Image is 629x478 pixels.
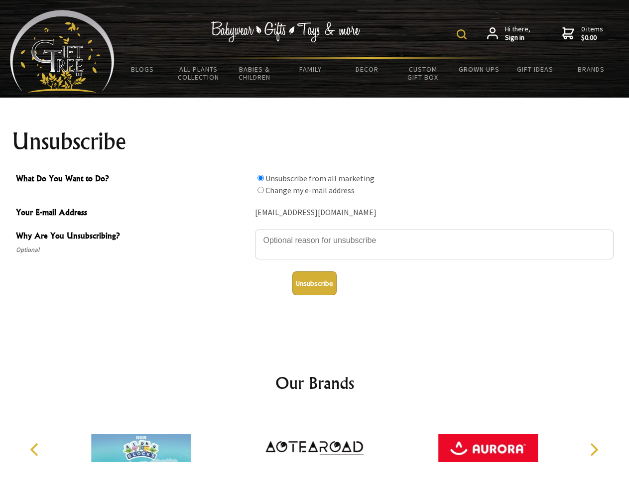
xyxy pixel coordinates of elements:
input: What Do You Want to Do? [257,175,264,181]
button: Previous [25,439,47,461]
span: Why Are You Unsubscribing? [16,230,250,244]
button: Unsubscribe [292,271,337,295]
img: Babywear - Gifts - Toys & more [211,21,361,42]
div: [EMAIL_ADDRESS][DOMAIN_NAME] [255,205,614,221]
a: Gift Ideas [507,59,563,80]
span: Optional [16,244,250,256]
a: All Plants Collection [171,59,227,88]
span: Your E-mail Address [16,206,250,221]
a: Family [283,59,339,80]
label: Change my e-mail address [265,185,355,195]
span: What Do You Want to Do? [16,172,250,187]
h1: Unsubscribe [12,129,618,153]
span: Hi there, [505,25,530,42]
a: Babies & Children [227,59,283,88]
a: 0 items$0.00 [562,25,603,42]
span: 0 items [581,24,603,42]
h2: Our Brands [20,371,610,395]
a: Custom Gift Box [395,59,451,88]
label: Unsubscribe from all marketing [265,173,375,183]
textarea: Why Are You Unsubscribing? [255,230,614,259]
strong: $0.00 [581,33,603,42]
button: Next [583,439,605,461]
a: Grown Ups [451,59,507,80]
a: BLOGS [115,59,171,80]
img: product search [457,29,467,39]
a: Hi there,Sign in [487,25,530,42]
strong: Sign in [505,33,530,42]
a: Brands [563,59,620,80]
img: Babyware - Gifts - Toys and more... [10,10,115,93]
input: What Do You Want to Do? [257,187,264,193]
a: Decor [339,59,395,80]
